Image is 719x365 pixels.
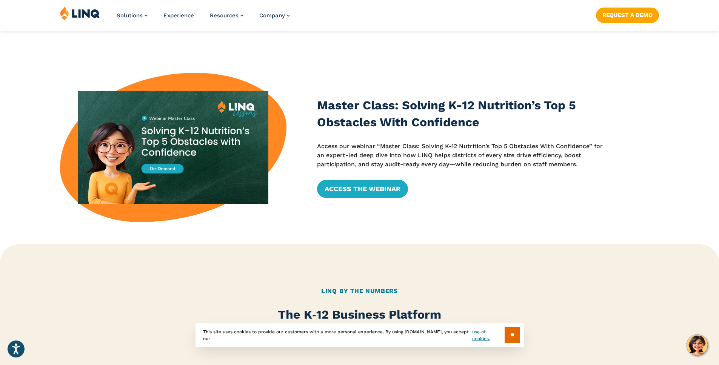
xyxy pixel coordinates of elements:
[117,12,143,19] span: Solutions
[317,180,408,198] a: Access the Webinar
[163,12,194,19] a: Experience
[60,306,659,323] h2: The K‑12 Business Platform
[210,12,239,19] span: Resources
[317,97,608,131] h3: Master Class: Solving K-12 Nutrition’s Top 5 Obstacles With Confidence
[196,323,524,347] div: This site uses cookies to provide our customers with a more personal experience. By using [DOMAIN...
[117,12,148,19] a: Solutions
[317,142,608,169] p: Access our webinar “Master Class: Solving K-12 Nutrition’s Top 5 Obstacles With Confidence” for a...
[596,6,659,23] nav: Button Navigation
[259,12,285,19] span: Company
[60,287,659,296] h2: LINQ By the Numbers
[596,8,659,23] a: Request a Demo
[60,6,100,20] img: LINQ | K‑12 Software
[117,6,290,31] nav: Primary Navigation
[687,334,708,356] button: Hello, have a question? Let’s chat.
[259,12,290,19] a: Company
[472,328,504,342] a: use of cookies.
[210,12,243,19] a: Resources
